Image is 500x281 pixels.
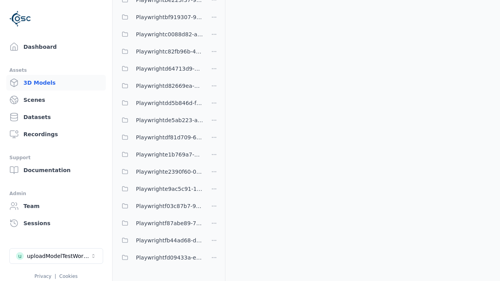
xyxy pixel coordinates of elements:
[136,236,203,245] span: Playwrightfb44ad68-da23-4d2e-bdbe-6e902587d381
[136,133,203,142] span: Playwrightdf81d709-6511-4a67-8e35-601024cdf8cb
[136,150,203,159] span: Playwrighte1b769a7-7552-459c-9171-81ddfa2a54bc
[117,9,203,25] button: Playwrightbf919307-9813-40e8-b932-b3a137f52714
[117,112,203,128] button: Playwrightde5ab223-a0f8-4a97-be4c-ac610507c281
[117,181,203,197] button: Playwrighte9ac5c91-1b2b-4bc1-b5a3-a4be549dee4f
[117,215,203,231] button: Playwrightf87abe89-795a-4558-b272-1516c46e3a97
[6,92,106,108] a: Scenes
[6,215,106,231] a: Sessions
[136,30,203,39] span: Playwrightc0088d82-a9f4-4e8c-929c-3d42af70e123
[136,81,203,91] span: Playwrightd82669ea-7e85-4c9c-baa9-790b3846e5ad
[136,219,203,228] span: Playwrightf87abe89-795a-4558-b272-1516c46e3a97
[117,198,203,214] button: Playwrightf03c87b7-9018-4775-a7d1-b47fea0411a7
[136,47,203,56] span: Playwrightc82fb96b-42f5-440a-9de8-28ca47eafec2
[34,274,51,279] a: Privacy
[27,252,90,260] div: uploadModelTestWorkspace
[117,130,203,145] button: Playwrightdf81d709-6511-4a67-8e35-601024cdf8cb
[6,126,106,142] a: Recordings
[16,252,24,260] div: u
[136,253,203,262] span: Playwrightfd09433a-e09a-46f2-a8d1-9ed2645adf93
[6,39,106,55] a: Dashboard
[6,198,106,214] a: Team
[117,164,203,180] button: Playwrighte2390f60-03f3-479d-b54a-66d59fed9540
[9,153,103,162] div: Support
[55,274,56,279] span: |
[136,167,203,176] span: Playwrighte2390f60-03f3-479d-b54a-66d59fed9540
[6,162,106,178] a: Documentation
[136,98,203,108] span: Playwrightdd5b846d-fd3c-438e-8fe9-9994751102c7
[136,201,203,211] span: Playwrightf03c87b7-9018-4775-a7d1-b47fea0411a7
[9,189,103,198] div: Admin
[59,274,78,279] a: Cookies
[136,12,203,22] span: Playwrightbf919307-9813-40e8-b932-b3a137f52714
[117,250,203,265] button: Playwrightfd09433a-e09a-46f2-a8d1-9ed2645adf93
[9,248,103,264] button: Select a workspace
[136,184,203,194] span: Playwrighte9ac5c91-1b2b-4bc1-b5a3-a4be549dee4f
[117,233,203,248] button: Playwrightfb44ad68-da23-4d2e-bdbe-6e902587d381
[9,66,103,75] div: Assets
[9,8,31,30] img: Logo
[117,61,203,76] button: Playwrightd64713d9-838e-46dc-8759-2d644763092b
[136,116,203,125] span: Playwrightde5ab223-a0f8-4a97-be4c-ac610507c281
[136,64,203,73] span: Playwrightd64713d9-838e-46dc-8759-2d644763092b
[6,109,106,125] a: Datasets
[117,95,203,111] button: Playwrightdd5b846d-fd3c-438e-8fe9-9994751102c7
[117,78,203,94] button: Playwrightd82669ea-7e85-4c9c-baa9-790b3846e5ad
[117,27,203,42] button: Playwrightc0088d82-a9f4-4e8c-929c-3d42af70e123
[6,75,106,91] a: 3D Models
[117,147,203,162] button: Playwrighte1b769a7-7552-459c-9171-81ddfa2a54bc
[117,44,203,59] button: Playwrightc82fb96b-42f5-440a-9de8-28ca47eafec2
